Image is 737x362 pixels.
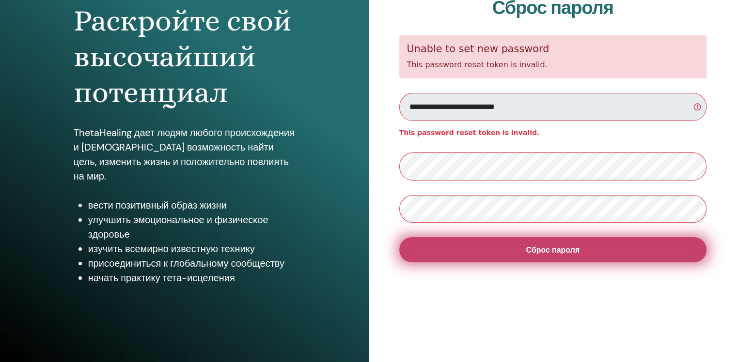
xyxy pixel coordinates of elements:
li: вести позитивный образ жизни [88,198,295,212]
div: This password reset token is invalid. [399,35,707,78]
button: Сброс пароля [399,237,707,262]
li: присоединиться к глобальному сообществу [88,256,295,271]
li: начать практику тета-исцеления [88,271,295,285]
li: изучить всемирно известную технику [88,241,295,256]
span: Сброс пароля [526,245,580,255]
strong: This password reset token is invalid. [399,129,540,136]
li: улучшить эмоциональное и физическое здоровье [88,212,295,241]
h5: Unable to set new password [407,43,699,55]
h1: Раскройте свой высочайший потенциал [74,3,295,111]
p: ThetaHealing дает людям любого происхождения и [DEMOGRAPHIC_DATA] возможность найти цель, изменит... [74,125,295,183]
